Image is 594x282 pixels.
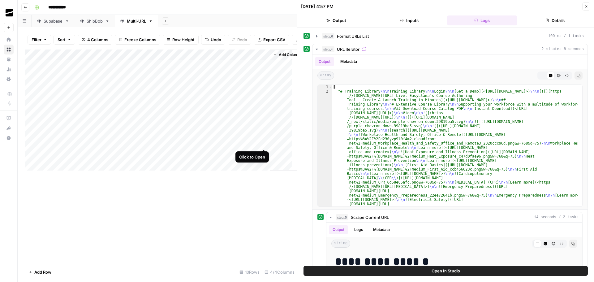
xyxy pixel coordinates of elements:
[25,267,55,277] button: Add Row
[4,124,13,133] div: What's new?
[32,15,75,27] a: Supabase
[4,133,14,143] button: Help + Support
[351,214,389,220] span: Scrape Current URL
[541,46,584,52] span: 2 minutes 8 seconds
[237,267,262,277] div: 10 Rows
[337,46,359,52] span: URL Iterator
[28,35,51,45] button: Filter
[263,37,285,43] span: Export CSV
[322,33,334,39] span: step_6
[228,35,251,45] button: Redo
[303,266,588,276] button: Open In Studio
[318,85,332,89] div: 1
[127,18,146,24] div: Multi-URL
[315,57,334,66] button: Output
[4,45,14,54] a: Browse
[172,37,195,43] span: Row Height
[447,15,518,25] button: Logs
[87,18,103,24] div: ShipBob
[374,15,445,25] button: Inputs
[262,267,297,277] div: 4/4 Columns
[271,51,303,59] button: Add Column
[239,154,265,160] div: Click to Open
[54,35,75,45] button: Sort
[4,7,15,18] img: OGM Logo
[115,35,160,45] button: Freeze Columns
[548,33,584,39] span: 100 ms / 1 tasks
[301,3,334,10] div: [DATE] 4:57 PM
[4,54,14,64] a: Your Data
[4,113,14,123] a: AirOps Academy
[317,72,334,80] span: array
[4,74,14,84] a: Settings
[520,15,590,25] button: Details
[4,5,14,20] button: Workspace: OGM
[301,15,372,25] button: Output
[4,123,14,133] button: What's new?
[312,44,588,54] button: 2 minutes 8 seconds
[44,18,62,24] div: Supabase
[32,37,41,43] span: Filter
[75,15,115,27] a: ShipBob
[254,35,289,45] button: Export CSV
[534,215,579,220] span: 14 seconds / 2 tasks
[336,214,348,220] span: step_5
[329,225,348,234] button: Output
[337,33,369,39] span: Format URLs List
[87,37,108,43] span: 4 Columns
[115,15,158,27] a: Multi-URL
[351,225,367,234] button: Logs
[58,37,66,43] span: Sort
[201,35,225,45] button: Undo
[432,268,460,274] span: Open In Studio
[331,240,350,248] span: string
[78,35,112,45] button: 4 Columns
[237,37,247,43] span: Redo
[322,46,334,52] span: step_4
[124,37,156,43] span: Freeze Columns
[312,31,588,41] button: 100 ms / 1 tasks
[329,85,332,89] span: Toggle code folding, rows 1 through 11
[4,64,14,74] a: Usage
[326,212,582,222] button: 14 seconds / 2 tasks
[4,35,14,45] a: Home
[337,57,361,66] button: Metadata
[279,52,300,58] span: Add Column
[211,37,221,43] span: Undo
[34,269,51,275] span: Add Row
[163,35,199,45] button: Row Height
[369,225,394,234] button: Metadata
